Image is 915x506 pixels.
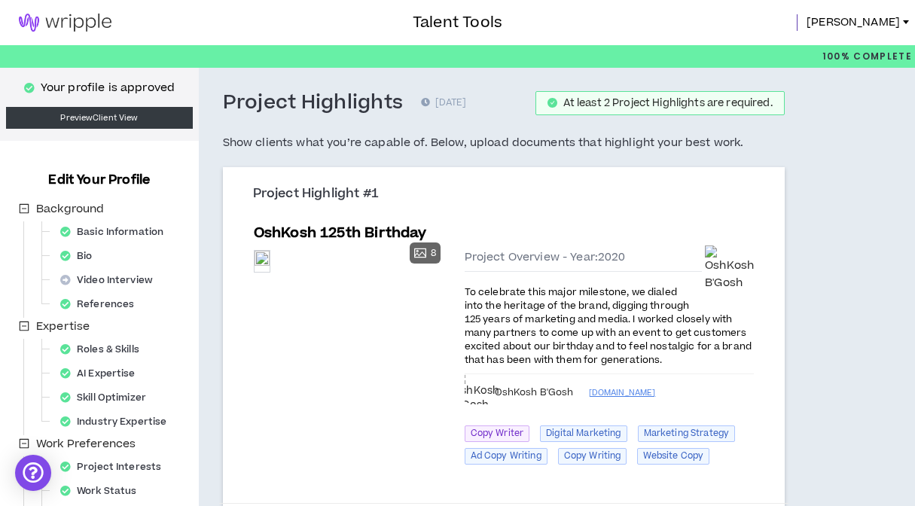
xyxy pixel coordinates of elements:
span: Expertise [33,318,93,336]
h5: OshKosh 125th Birthday [254,223,427,244]
a: [DOMAIN_NAME] [589,386,754,401]
span: minus-square [19,321,29,331]
span: Project Overview - Year: 2020 [465,250,626,265]
span: Complete [850,50,912,63]
h3: Edit Your Profile [42,171,156,189]
span: Background [33,200,107,218]
span: Digital Marketing [540,425,627,442]
div: At least 2 Project Highlights are required. [563,98,773,108]
span: minus-square [19,203,29,214]
span: minus-square [19,438,29,449]
span: check-circle [547,98,557,108]
p: 100% [822,45,912,68]
h5: Show clients what you’re capable of. Below, upload documents that highlight your best work. [223,134,785,152]
span: Copy Writing [558,448,627,465]
img: OshKosh B'Gosh [453,372,499,413]
div: References [54,294,149,315]
div: AI Expertise [54,363,151,384]
span: Background [36,201,104,217]
span: Work Preferences [36,436,136,452]
div: Basic Information [54,221,178,242]
div: Project Interests [54,456,176,477]
span: Copy Writer [465,425,530,442]
span: Website Copy [637,448,709,465]
span: Work Preferences [33,435,139,453]
div: OshKosh B'Gosh oshkosh.com [453,372,499,413]
p: [DATE] [421,96,466,111]
span: OshKosh B'Gosh [495,386,574,398]
div: Skill Optimizer [54,387,161,408]
div: Roles & Skills [54,339,154,360]
h3: Project Highlight #1 [253,186,766,203]
h3: Project Highlights [223,90,404,116]
a: PreviewClient View [6,107,193,129]
span: Expertise [36,319,90,334]
p: Your profile is approved [41,80,175,96]
div: Work Status [54,480,151,501]
div: Industry Expertise [54,411,181,432]
span: Ad Copy Writing [465,448,547,465]
div: Video Interview [54,270,168,291]
span: To celebrate this major milestone, we dialed into the heritage of the brand, digging through 125 ... [465,285,752,367]
h3: Talent Tools [413,11,502,34]
span: Marketing Strategy [638,425,736,442]
div: Bio [54,245,108,267]
img: OshKosh B'Gosh [705,245,754,291]
div: Open Intercom Messenger [15,455,51,491]
span: [PERSON_NAME] [807,14,900,31]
